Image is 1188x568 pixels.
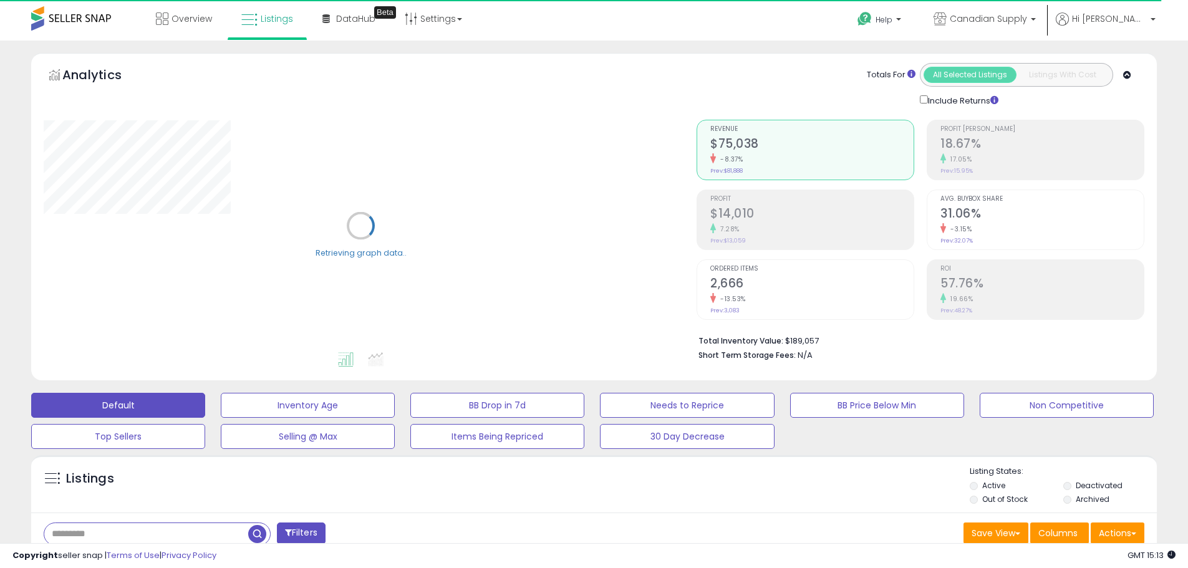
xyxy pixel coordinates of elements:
[277,522,326,544] button: Filters
[940,237,973,244] small: Prev: 32.07%
[261,12,293,25] span: Listings
[910,93,1013,107] div: Include Returns
[600,393,774,418] button: Needs to Reprice
[710,307,740,314] small: Prev: 3,083
[336,12,375,25] span: DataHub
[162,549,216,561] a: Privacy Policy
[1076,480,1123,491] label: Deactivated
[1072,12,1147,25] span: Hi [PERSON_NAME]
[857,11,872,27] i: Get Help
[940,307,972,314] small: Prev: 48.27%
[107,549,160,561] a: Terms of Use
[221,393,395,418] button: Inventory Age
[1056,12,1156,41] a: Hi [PERSON_NAME]
[940,196,1144,203] span: Avg. Buybox Share
[946,294,973,304] small: 19.66%
[867,69,915,81] div: Totals For
[970,466,1157,478] p: Listing States:
[716,155,743,164] small: -8.37%
[963,522,1028,544] button: Save View
[62,66,146,87] h5: Analytics
[698,335,783,346] b: Total Inventory Value:
[221,424,395,449] button: Selling @ Max
[1128,549,1176,561] span: 2025-09-8 15:13 GMT
[710,237,746,244] small: Prev: $13,059
[698,332,1135,347] li: $189,057
[946,155,972,164] small: 17.05%
[940,266,1144,272] span: ROI
[171,12,212,25] span: Overview
[710,196,914,203] span: Profit
[12,550,216,562] div: seller snap | |
[940,167,973,175] small: Prev: 15.95%
[940,137,1144,153] h2: 18.67%
[66,470,114,488] h5: Listings
[12,549,58,561] strong: Copyright
[940,126,1144,133] span: Profit [PERSON_NAME]
[710,276,914,293] h2: 2,666
[790,393,964,418] button: BB Price Below Min
[710,206,914,223] h2: $14,010
[410,424,584,449] button: Items Being Repriced
[924,67,1017,83] button: All Selected Listings
[982,480,1005,491] label: Active
[946,224,972,234] small: -3.15%
[1030,522,1089,544] button: Columns
[710,137,914,153] h2: $75,038
[600,424,774,449] button: 30 Day Decrease
[710,266,914,272] span: Ordered Items
[940,276,1144,293] h2: 57.76%
[1091,522,1144,544] button: Actions
[410,393,584,418] button: BB Drop in 7d
[1038,527,1078,539] span: Columns
[950,12,1027,25] span: Canadian Supply
[316,247,407,258] div: Retrieving graph data..
[980,393,1154,418] button: Non Competitive
[716,224,740,234] small: 7.28%
[31,393,205,418] button: Default
[848,2,914,41] a: Help
[940,206,1144,223] h2: 31.06%
[374,6,396,19] div: Tooltip anchor
[710,167,743,175] small: Prev: $81,888
[710,126,914,133] span: Revenue
[876,14,892,25] span: Help
[1016,67,1109,83] button: Listings With Cost
[982,494,1028,504] label: Out of Stock
[1076,494,1109,504] label: Archived
[698,350,796,360] b: Short Term Storage Fees:
[798,349,813,361] span: N/A
[31,424,205,449] button: Top Sellers
[716,294,746,304] small: -13.53%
